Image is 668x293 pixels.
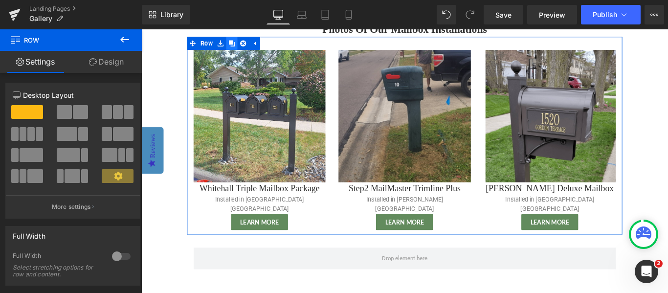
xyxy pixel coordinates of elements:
[8,117,17,144] div: Reviews
[13,264,101,278] div: Select stretching options for row and content.
[527,5,577,24] a: Preview
[267,5,290,24] a: Desktop
[6,195,140,218] button: More settings
[427,207,491,226] a: Learn More
[59,172,207,185] h1: Whitehall Triple Mailbox Package
[385,172,533,185] h1: [PERSON_NAME] Deluxe Mailbox
[437,212,481,222] span: Learn More
[385,185,533,207] p: Installed in [GEOGRAPHIC_DATA] [GEOGRAPHIC_DATA]
[83,8,95,23] a: Save row
[222,185,370,207] p: Installed in [PERSON_NAME][GEOGRAPHIC_DATA]
[290,5,313,24] a: Laptop
[59,185,207,207] p: Installed in [GEOGRAPHIC_DATA] [GEOGRAPHIC_DATA]
[313,5,337,24] a: Tablet
[13,90,133,100] p: Desktop Layout
[385,23,533,171] img: Whitehill Deluxe Mailbox Installation - Deerfield, IL
[13,226,45,240] div: Full Width
[71,51,142,73] a: Design
[539,10,565,20] span: Preview
[581,5,641,24] button: Publish
[460,5,480,24] button: Redo
[635,260,658,283] iframe: Intercom live chat
[160,10,183,19] span: Library
[645,5,664,24] button: More
[655,260,663,268] span: 2
[111,212,155,222] span: Learn More
[495,10,512,20] span: Save
[108,8,121,23] a: Remove Row
[29,15,52,23] span: Gallery
[29,5,142,13] a: Landing Pages
[64,8,83,23] span: Row
[95,8,108,23] a: Clone Row
[264,207,328,226] a: Learn More
[101,207,165,226] a: Learn More
[52,203,91,211] p: More settings
[337,5,360,24] a: Mobile
[437,5,456,24] button: Undo
[13,252,102,262] div: Full Width
[142,5,190,24] a: New Library
[121,8,134,23] a: Expand / Collapse
[10,29,108,51] span: Row
[222,172,370,185] h1: Step2 MailMaster Trimline Plus
[274,212,317,222] span: Learn More
[593,11,617,19] span: Publish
